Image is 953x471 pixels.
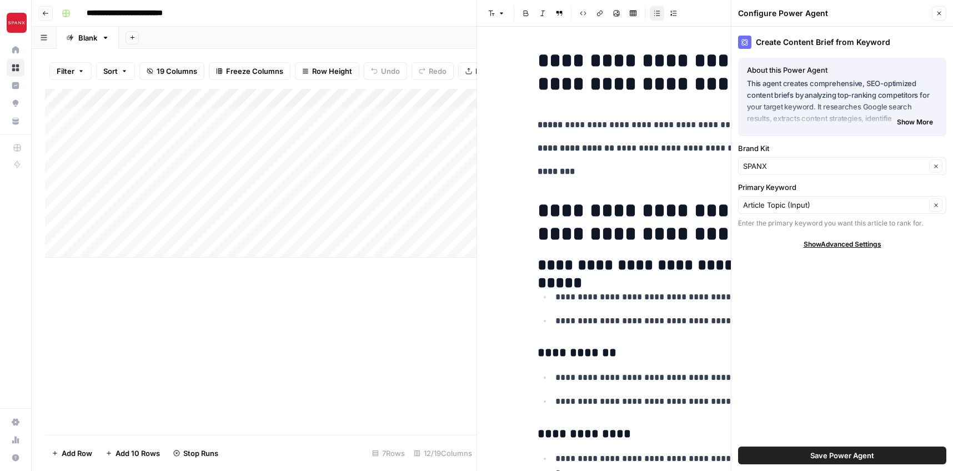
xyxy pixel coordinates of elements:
div: Blank [78,32,97,43]
a: Blank [57,27,119,49]
a: Your Data [7,112,24,130]
img: Spanx Logo [7,13,27,33]
button: Undo [364,62,407,80]
span: Save Power Agent [810,450,874,461]
button: Help + Support [7,449,24,467]
span: Show Advanced Settings [804,239,881,249]
div: Enter the primary keyword you want this article to rank for. [738,218,946,228]
span: Filter [57,66,74,77]
span: Add 10 Rows [116,448,160,459]
button: Save Power Agent [738,447,946,464]
span: Redo [429,66,447,77]
button: Filter [49,62,92,80]
span: Row Height [312,66,352,77]
div: 12/19 Columns [409,444,476,462]
button: Export CSV [458,62,522,80]
input: SPANX [743,161,926,172]
label: Brand Kit [738,143,946,154]
a: Opportunities [7,94,24,112]
button: Stop Runs [167,444,225,462]
div: About this Power Agent [747,64,937,76]
span: Undo [381,66,400,77]
button: Add Row [45,444,99,462]
span: Show More [897,117,933,127]
button: Freeze Columns [209,62,290,80]
span: Sort [103,66,118,77]
a: Home [7,41,24,59]
span: Add Row [62,448,92,459]
span: Stop Runs [183,448,218,459]
a: Usage [7,431,24,449]
input: Article Topic (Input) [743,199,926,211]
button: Redo [412,62,454,80]
button: 19 Columns [139,62,204,80]
div: Create Content Brief from Keyword [738,36,946,49]
button: Sort [96,62,135,80]
a: Settings [7,413,24,431]
button: Workspace: Spanx [7,9,24,37]
button: Row Height [295,62,359,80]
label: Primary Keyword [738,182,946,193]
span: 19 Columns [157,66,197,77]
button: Add 10 Rows [99,444,167,462]
span: Freeze Columns [226,66,283,77]
div: 7 Rows [368,444,409,462]
button: Show More [892,115,937,129]
a: Browse [7,59,24,77]
p: This agent creates comprehensive, SEO-optimized content briefs by analyzing top-ranking competito... [747,78,937,125]
a: Insights [7,77,24,94]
